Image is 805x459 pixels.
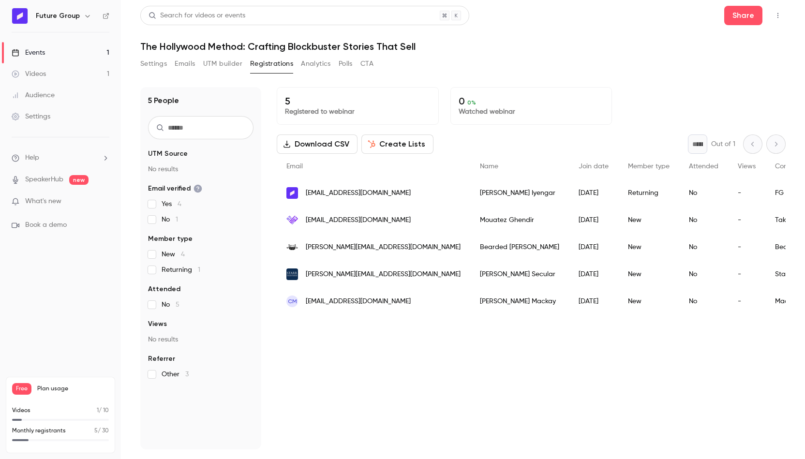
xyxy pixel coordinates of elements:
span: 1 [198,267,200,273]
div: Settings [12,112,50,121]
span: 3 [185,371,189,378]
div: - [728,261,765,288]
div: Audience [12,90,55,100]
span: CM [288,297,297,306]
div: No [679,179,728,207]
div: Bearded [PERSON_NAME] [470,234,569,261]
span: Returning [162,265,200,275]
span: Plan usage [37,385,109,393]
button: CTA [360,56,373,72]
button: Analytics [301,56,331,72]
span: Yes [162,199,181,209]
span: 1 [97,408,99,414]
p: / 30 [94,427,109,435]
span: Email [286,163,303,170]
div: New [618,288,679,315]
div: [DATE] [569,288,618,315]
span: Referrer [148,354,175,364]
p: No results [148,335,253,344]
div: [DATE] [569,234,618,261]
span: 4 [181,251,185,258]
div: New [618,261,679,288]
img: Future Group [12,8,28,24]
button: UTM builder [203,56,242,72]
div: Videos [12,69,46,79]
div: No [679,261,728,288]
h1: The Hollywood Method: Crafting Blockbuster Stories That Sell [140,41,786,52]
span: new [69,175,89,185]
p: / 10 [97,406,109,415]
span: [PERSON_NAME][EMAIL_ADDRESS][DOMAIN_NAME] [306,269,461,280]
li: help-dropdown-opener [12,153,109,163]
div: Mouatez Ghendir [470,207,569,234]
p: No results [148,164,253,174]
h1: 5 People [148,95,179,106]
section: facet-groups [148,149,253,379]
div: No [679,207,728,234]
span: [PERSON_NAME][EMAIL_ADDRESS][DOMAIN_NAME] [306,242,461,252]
span: UTM Source [148,149,188,159]
button: Emails [175,56,195,72]
span: Member type [148,234,193,244]
div: [PERSON_NAME] Mackay [470,288,569,315]
span: Book a demo [25,220,67,230]
div: Events [12,48,45,58]
span: Join date [579,163,609,170]
button: Share [724,6,762,25]
button: Registrations [250,56,293,72]
div: Returning [618,179,679,207]
span: [EMAIL_ADDRESS][DOMAIN_NAME] [306,215,411,225]
span: No [162,300,179,310]
img: takadao.io [286,214,298,226]
div: [PERSON_NAME] Secular [470,261,569,288]
img: fg.agency [286,187,298,199]
div: - [728,179,765,207]
div: No [679,234,728,261]
div: Search for videos or events [149,11,245,21]
span: Member type [628,163,670,170]
span: 0 % [467,99,476,106]
span: Other [162,370,189,379]
span: 5 [176,301,179,308]
span: Help [25,153,39,163]
button: Polls [339,56,353,72]
a: SpeakerHub [25,175,63,185]
img: starrcompanies.com [286,268,298,280]
h6: Future Group [36,11,80,21]
span: 1 [176,216,178,223]
div: [PERSON_NAME] Iyengar [470,179,569,207]
button: Create Lists [361,134,433,154]
p: Watched webinar [459,107,604,117]
img: beardedfellows.co.uk [286,241,298,253]
div: - [728,288,765,315]
span: [EMAIL_ADDRESS][DOMAIN_NAME] [306,188,411,198]
div: New [618,207,679,234]
span: Attended [148,284,180,294]
div: [DATE] [569,179,618,207]
p: Videos [12,406,30,415]
span: Views [148,319,167,329]
div: [DATE] [569,261,618,288]
span: 4 [178,201,181,207]
p: 0 [459,95,604,107]
span: New [162,250,185,259]
button: Settings [140,56,167,72]
div: - [728,207,765,234]
span: No [162,215,178,224]
button: Download CSV [277,134,358,154]
p: Registered to webinar [285,107,431,117]
div: New [618,234,679,261]
div: - [728,234,765,261]
p: Out of 1 [711,139,735,149]
div: [DATE] [569,207,618,234]
span: 5 [94,428,98,434]
span: Attended [689,163,718,170]
span: Name [480,163,498,170]
span: Free [12,383,31,395]
p: 5 [285,95,431,107]
span: Email verified [148,184,202,193]
span: Views [738,163,756,170]
span: [EMAIL_ADDRESS][DOMAIN_NAME] [306,296,411,307]
p: Monthly registrants [12,427,66,435]
div: No [679,288,728,315]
